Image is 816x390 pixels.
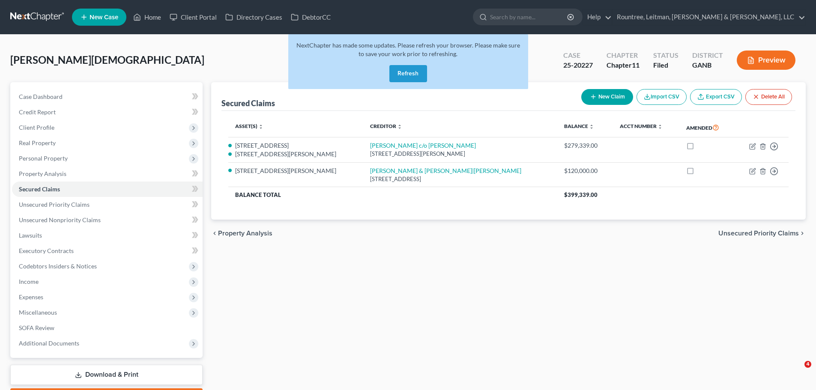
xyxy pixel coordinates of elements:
span: 4 [804,361,811,368]
span: Property Analysis [218,230,272,237]
a: Home [129,9,165,25]
div: [STREET_ADDRESS] [370,175,550,183]
div: Status [653,51,679,60]
span: Miscellaneous [19,309,57,316]
a: Case Dashboard [12,89,203,104]
span: Case Dashboard [19,93,63,100]
a: Unsecured Priority Claims [12,197,203,212]
div: GANB [692,60,723,70]
span: Executory Contracts [19,247,74,254]
li: [STREET_ADDRESS][PERSON_NAME] [235,167,356,175]
div: [STREET_ADDRESS][PERSON_NAME] [370,150,550,158]
div: $120,000.00 [564,167,606,175]
a: [PERSON_NAME] & [PERSON_NAME]|[PERSON_NAME] [370,167,521,174]
button: Refresh [389,65,427,82]
button: Delete All [745,89,792,105]
div: Filed [653,60,679,70]
div: 25-20227 [563,60,593,70]
div: District [692,51,723,60]
li: [STREET_ADDRESS][PERSON_NAME] [235,150,356,158]
span: Expenses [19,293,43,301]
a: Property Analysis [12,166,203,182]
a: Balance unfold_more [564,123,594,129]
i: chevron_left [211,230,218,237]
button: Preview [737,51,795,70]
a: Download & Print [10,365,203,385]
span: Personal Property [19,155,68,162]
a: Acct Number unfold_more [620,123,663,129]
a: DebtorCC [287,9,335,25]
i: unfold_more [258,124,263,129]
span: Client Profile [19,124,54,131]
a: Directory Cases [221,9,287,25]
i: chevron_right [799,230,806,237]
i: unfold_more [658,124,663,129]
span: Codebtors Insiders & Notices [19,262,97,270]
button: Unsecured Priority Claims chevron_right [718,230,806,237]
a: SOFA Review [12,320,203,336]
input: Search by name... [490,9,568,25]
i: unfold_more [589,124,594,129]
span: Lawsuits [19,232,42,239]
span: Credit Report [19,108,56,116]
button: chevron_left Property Analysis [211,230,272,237]
a: Executory Contracts [12,243,203,259]
a: Unsecured Nonpriority Claims [12,212,203,228]
span: Secured Claims [19,185,60,193]
a: Credit Report [12,104,203,120]
a: Secured Claims [12,182,203,197]
a: Help [583,9,612,25]
div: $279,339.00 [564,141,606,150]
button: New Claim [581,89,633,105]
span: $399,339.00 [564,191,598,198]
div: Chapter [607,60,640,70]
i: unfold_more [397,124,402,129]
span: New Case [90,14,118,21]
span: 11 [632,61,640,69]
a: Export CSV [690,89,742,105]
a: Rountree, Leitman, [PERSON_NAME] & [PERSON_NAME], LLC [613,9,805,25]
th: Balance Total [228,187,557,202]
span: Real Property [19,139,56,146]
div: Case [563,51,593,60]
a: Creditor unfold_more [370,123,402,129]
span: Additional Documents [19,339,79,347]
div: Chapter [607,51,640,60]
span: [PERSON_NAME][DEMOGRAPHIC_DATA] [10,54,204,66]
button: Import CSV [637,89,687,105]
span: NextChapter has made some updates. Please refresh your browser. Please make sure to save your wor... [296,42,520,57]
a: Asset(s) unfold_more [235,123,263,129]
a: Lawsuits [12,228,203,243]
th: Amended [679,118,734,137]
span: Unsecured Priority Claims [718,230,799,237]
span: Unsecured Nonpriority Claims [19,216,101,223]
a: [PERSON_NAME] c/o [PERSON_NAME] [370,142,476,149]
span: Unsecured Priority Claims [19,201,90,208]
iframe: Intercom live chat [787,361,807,381]
span: SOFA Review [19,324,54,331]
div: Secured Claims [221,98,275,108]
li: [STREET_ADDRESS] [235,141,356,150]
a: Client Portal [165,9,221,25]
span: Property Analysis [19,170,66,177]
span: Income [19,278,39,285]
